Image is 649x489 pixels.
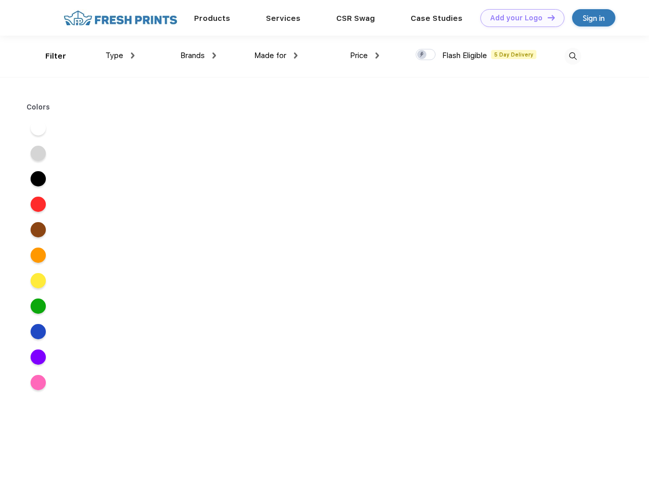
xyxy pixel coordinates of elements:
img: fo%20logo%202.webp [61,9,180,27]
div: Filter [45,50,66,62]
span: Type [105,51,123,60]
div: Colors [19,102,58,113]
img: dropdown.png [131,52,134,59]
div: Add your Logo [490,14,543,22]
img: dropdown.png [294,52,298,59]
a: Sign in [572,9,615,26]
img: dropdown.png [212,52,216,59]
div: Sign in [583,12,605,24]
img: desktop_search.svg [564,48,581,65]
span: 5 Day Delivery [491,50,536,59]
img: dropdown.png [375,52,379,59]
a: Products [194,14,230,23]
span: Made for [254,51,286,60]
img: DT [548,15,555,20]
span: Brands [180,51,205,60]
span: Price [350,51,368,60]
span: Flash Eligible [442,51,487,60]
